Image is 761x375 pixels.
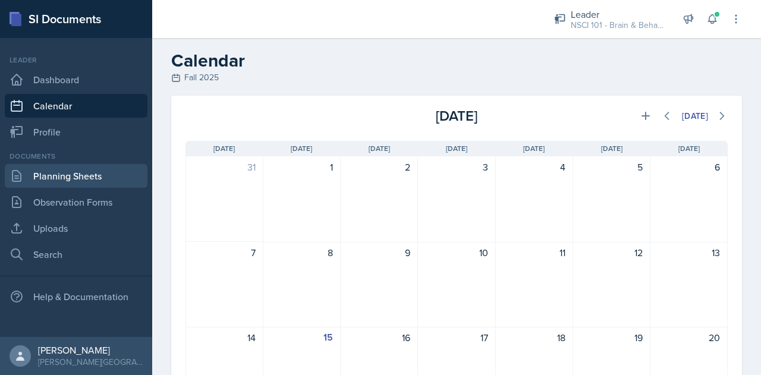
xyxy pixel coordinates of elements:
[658,330,720,345] div: 20
[580,330,643,345] div: 19
[601,143,622,154] span: [DATE]
[213,143,235,154] span: [DATE]
[38,356,143,368] div: [PERSON_NAME][GEOGRAPHIC_DATA]
[5,94,147,118] a: Calendar
[503,245,565,260] div: 11
[446,143,467,154] span: [DATE]
[271,245,333,260] div: 8
[425,330,488,345] div: 17
[369,143,390,154] span: [DATE]
[193,330,256,345] div: 14
[38,344,143,356] div: [PERSON_NAME]
[425,160,488,174] div: 3
[571,7,666,21] div: Leader
[5,68,147,92] a: Dashboard
[5,216,147,240] a: Uploads
[5,120,147,144] a: Profile
[348,330,410,345] div: 16
[348,160,410,174] div: 2
[5,285,147,308] div: Help & Documentation
[503,160,565,174] div: 4
[291,143,312,154] span: [DATE]
[580,160,643,174] div: 5
[171,50,742,71] h2: Calendar
[5,55,147,65] div: Leader
[658,160,720,174] div: 6
[348,245,410,260] div: 9
[171,71,742,84] div: Fall 2025
[5,190,147,214] a: Observation Forms
[678,143,700,154] span: [DATE]
[5,151,147,162] div: Documents
[425,245,488,260] div: 10
[193,245,256,260] div: 7
[503,330,565,345] div: 18
[682,111,708,121] div: [DATE]
[271,330,333,345] div: 15
[366,105,547,127] div: [DATE]
[193,160,256,174] div: 31
[271,160,333,174] div: 1
[523,143,545,154] span: [DATE]
[580,245,643,260] div: 12
[5,164,147,188] a: Planning Sheets
[674,106,716,126] button: [DATE]
[5,242,147,266] a: Search
[658,245,720,260] div: 13
[571,19,666,31] div: NSCI 101 - Brain & Behavior / Fall 2025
